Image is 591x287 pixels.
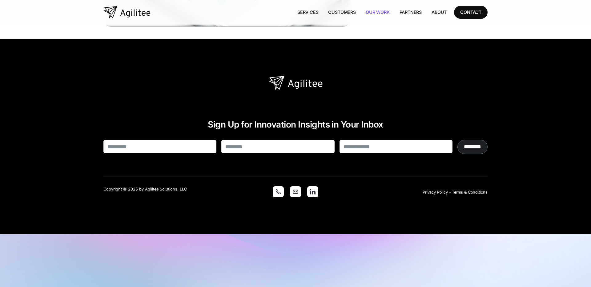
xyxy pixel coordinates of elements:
h2: Sign Up for Innovation Insights in Your Inbox [103,119,488,130]
a: CONTACT [454,6,488,18]
a: Services [292,6,324,18]
a: Customers [323,6,360,18]
div: CONTACT [460,8,481,16]
div: Copyright © 2025 by Agilitee Solutions, LLC [103,187,228,192]
form: Innovation Insights [103,140,488,158]
a: Privacy Policy - Terms & Conditions [423,190,488,195]
a: home [103,6,151,18]
a: About [427,6,452,18]
a: Our Work [361,6,395,18]
a: Partners [395,6,427,18]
